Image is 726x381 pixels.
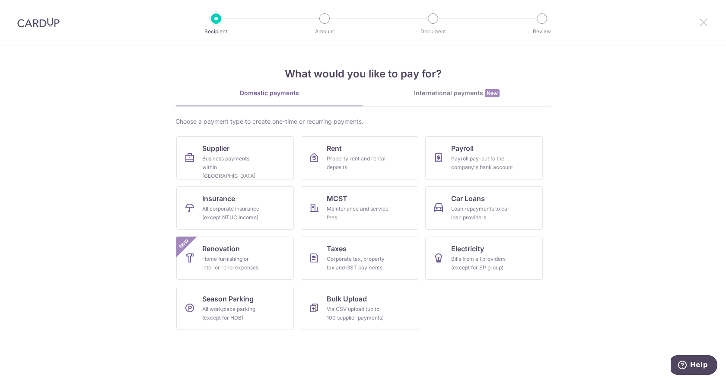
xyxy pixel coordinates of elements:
[301,237,418,280] a: TaxesCorporate tax, property tax and GST payments
[202,143,229,154] span: Supplier
[19,6,37,14] span: Help
[176,237,294,280] a: RenovationHome furnishing or interior reno-expensesNew
[293,27,357,36] p: Amount
[327,243,347,254] span: Taxes
[17,17,60,28] img: CardUp
[202,205,264,222] div: All corporate insurance (except NTUC Income)
[202,243,240,254] span: Renovation
[671,355,717,377] iframe: Opens a widget where you can find more information
[175,117,551,126] div: Choose a payment type to create one-time or recurring payments.
[451,255,513,272] div: Bills from all providers (except for SP group)
[451,205,513,222] div: Loan repayments to car loan providers
[176,287,294,330] a: Season ParkingAll workplace parking (except for HDB)
[301,136,418,179] a: RentProperty rent and rental deposits
[175,89,363,97] div: Domestic payments
[327,193,347,204] span: MCST
[327,294,367,304] span: Bulk Upload
[175,66,551,82] h4: What would you like to pay for?
[301,186,418,230] a: MCSTMaintenance and service fees
[202,305,264,322] div: All workplace parking (except for HDB)
[425,186,543,230] a: Car LoansLoan repayments to car loan providers
[301,287,418,330] a: Bulk UploadVia CSV upload (up to 100 supplier payments)
[425,237,543,280] a: ElectricityBills from all providers (except for SP group)
[327,205,389,222] div: Maintenance and service fees
[485,89,500,97] span: New
[510,27,574,36] p: Review
[451,154,513,172] div: Payroll pay-out to the company's bank account
[176,186,294,230] a: InsuranceAll corporate insurance (except NTUC Income)
[425,136,543,179] a: PayrollPayroll pay-out to the company's bank account
[202,294,254,304] span: Season Parking
[451,143,474,154] span: Payroll
[327,305,389,322] div: Via CSV upload (up to 100 supplier payments)
[202,154,264,180] div: Business payments within [GEOGRAPHIC_DATA]
[363,89,551,98] div: International payments
[177,237,191,251] span: New
[327,143,342,154] span: Rent
[327,255,389,272] div: Corporate tax, property tax and GST payments
[184,27,248,36] p: Recipient
[202,255,264,272] div: Home furnishing or interior reno-expenses
[176,136,294,179] a: SupplierBusiness payments within [GEOGRAPHIC_DATA]
[451,243,484,254] span: Electricity
[451,193,485,204] span: Car Loans
[327,154,389,172] div: Property rent and rental deposits
[202,193,235,204] span: Insurance
[401,27,465,36] p: Document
